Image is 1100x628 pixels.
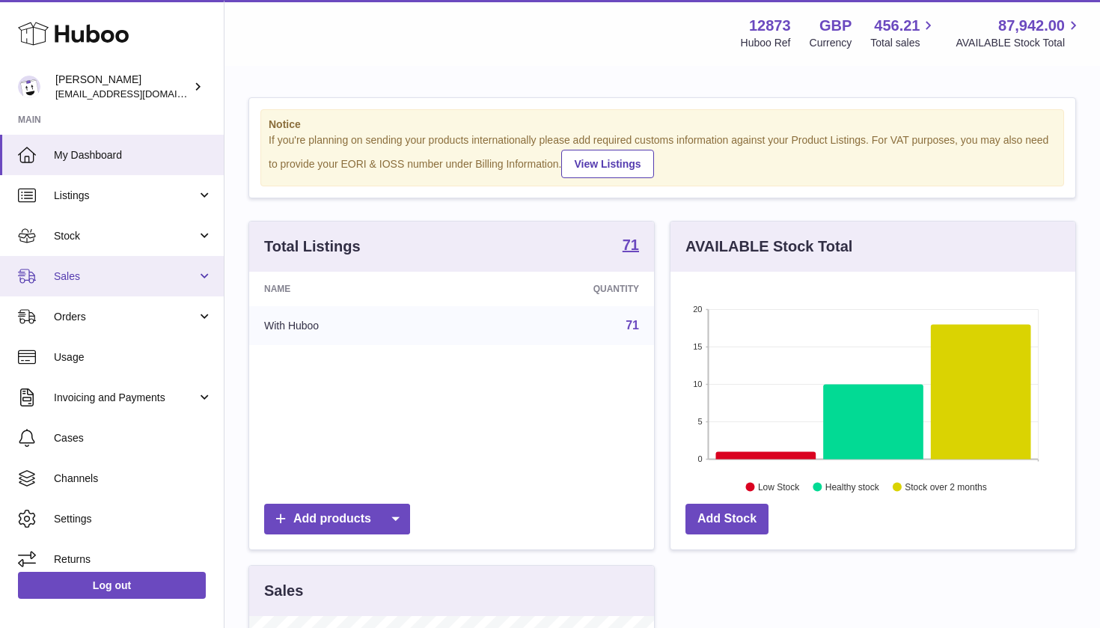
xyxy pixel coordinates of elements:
span: AVAILABLE Stock Total [956,36,1082,50]
a: 71 [626,319,639,332]
td: With Huboo [249,306,462,345]
text: 15 [693,342,702,351]
span: My Dashboard [54,148,213,162]
text: 20 [693,305,702,314]
span: Settings [54,512,213,526]
h3: Sales [264,581,303,601]
text: 5 [697,417,702,426]
span: Channels [54,472,213,486]
span: Total sales [870,36,937,50]
text: Healthy stock [825,481,880,492]
h3: Total Listings [264,237,361,257]
span: [EMAIL_ADDRESS][DOMAIN_NAME] [55,88,220,100]
a: Log out [18,572,206,599]
strong: Notice [269,118,1056,132]
div: [PERSON_NAME] [55,73,190,101]
th: Name [249,272,462,306]
span: Cases [54,431,213,445]
a: 87,942.00 AVAILABLE Stock Total [956,16,1082,50]
span: 87,942.00 [998,16,1065,36]
th: Quantity [462,272,654,306]
span: Listings [54,189,197,203]
a: 71 [623,237,639,255]
span: Stock [54,229,197,243]
strong: GBP [819,16,852,36]
div: If you're planning on sending your products internationally please add required customs informati... [269,133,1056,178]
text: 0 [697,454,702,463]
div: Currency [810,36,852,50]
span: Usage [54,350,213,365]
span: Invoicing and Payments [54,391,197,405]
div: Huboo Ref [741,36,791,50]
a: 456.21 Total sales [870,16,937,50]
span: 456.21 [874,16,920,36]
a: Add Stock [685,504,769,534]
a: View Listings [561,150,653,178]
text: Low Stock [758,481,800,492]
text: Stock over 2 months [905,481,986,492]
strong: 71 [623,237,639,252]
h3: AVAILABLE Stock Total [685,237,852,257]
strong: 12873 [749,16,791,36]
span: Sales [54,269,197,284]
span: Returns [54,552,213,567]
span: Orders [54,310,197,324]
a: Add products [264,504,410,534]
img: tikhon.oleinikov@sleepandglow.com [18,76,40,98]
text: 10 [693,379,702,388]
